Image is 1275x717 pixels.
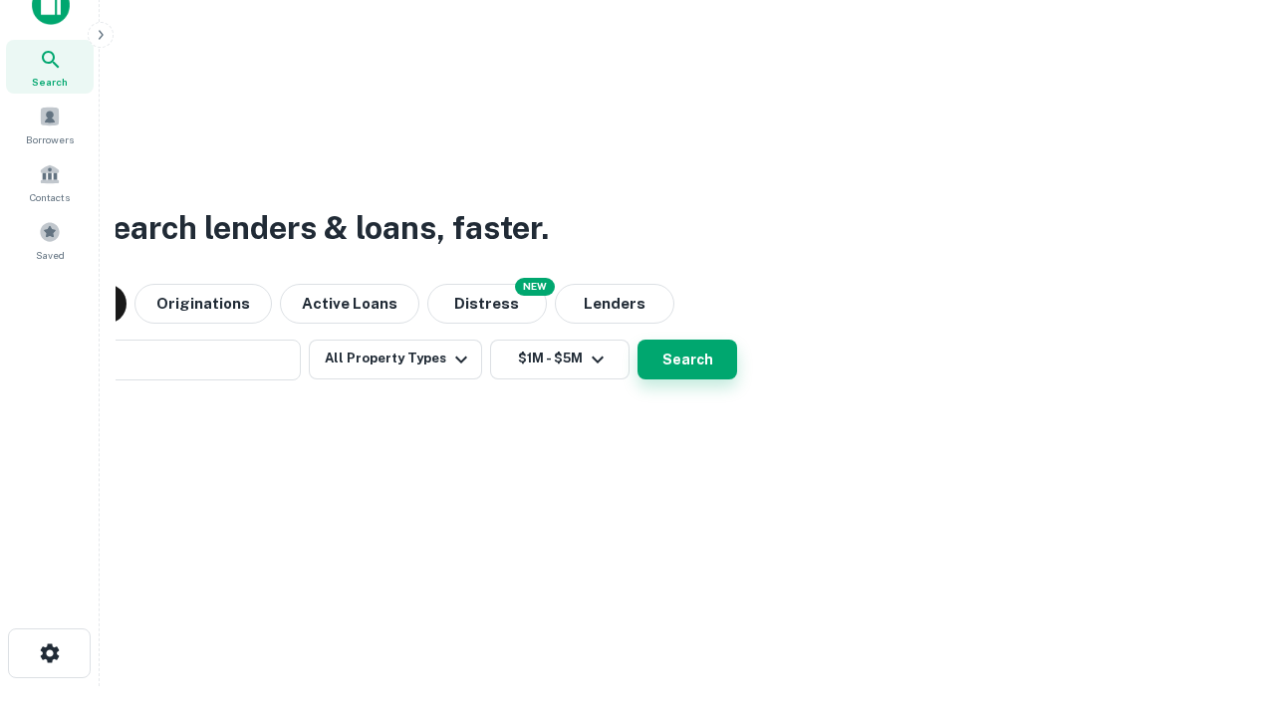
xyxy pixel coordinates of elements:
[637,340,737,379] button: Search
[91,204,549,252] h3: Search lenders & loans, faster.
[280,284,419,324] button: Active Loans
[30,189,70,205] span: Contacts
[6,40,94,94] a: Search
[555,284,674,324] button: Lenders
[36,247,65,263] span: Saved
[309,340,482,379] button: All Property Types
[32,74,68,90] span: Search
[134,284,272,324] button: Originations
[26,131,74,147] span: Borrowers
[1175,494,1275,590] iframe: Chat Widget
[6,213,94,267] a: Saved
[6,155,94,209] a: Contacts
[6,98,94,151] a: Borrowers
[490,340,630,379] button: $1M - $5M
[515,278,555,296] div: NEW
[427,284,547,324] button: Search distressed loans with lien and other non-mortgage details.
